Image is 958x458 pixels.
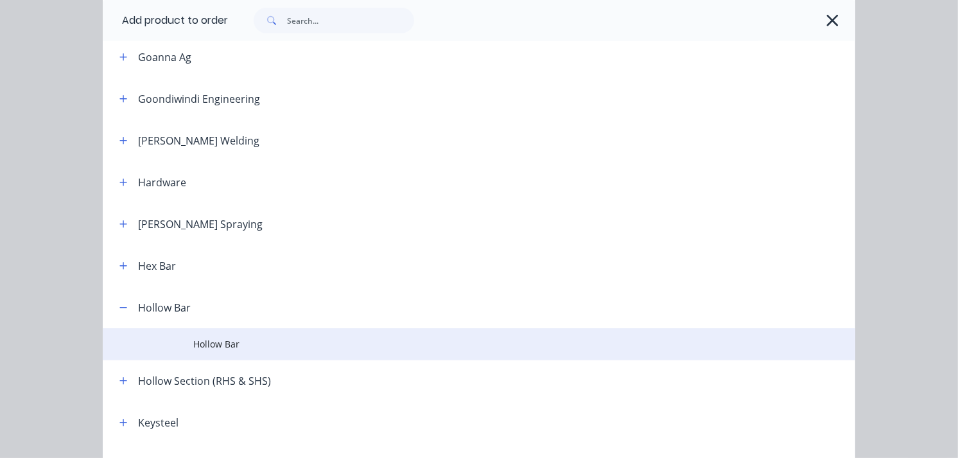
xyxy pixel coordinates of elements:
[138,373,271,389] div: Hollow Section (RHS & SHS)
[138,91,260,107] div: Goondiwindi Engineering
[193,337,723,351] span: Hollow Bar
[287,8,414,33] input: Search...
[138,216,263,232] div: [PERSON_NAME] Spraying
[138,258,176,274] div: Hex Bar
[138,415,179,430] div: Keysteel
[138,49,191,65] div: Goanna Ag
[138,175,186,190] div: Hardware
[138,133,259,148] div: [PERSON_NAME] Welding
[138,300,191,315] div: Hollow Bar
